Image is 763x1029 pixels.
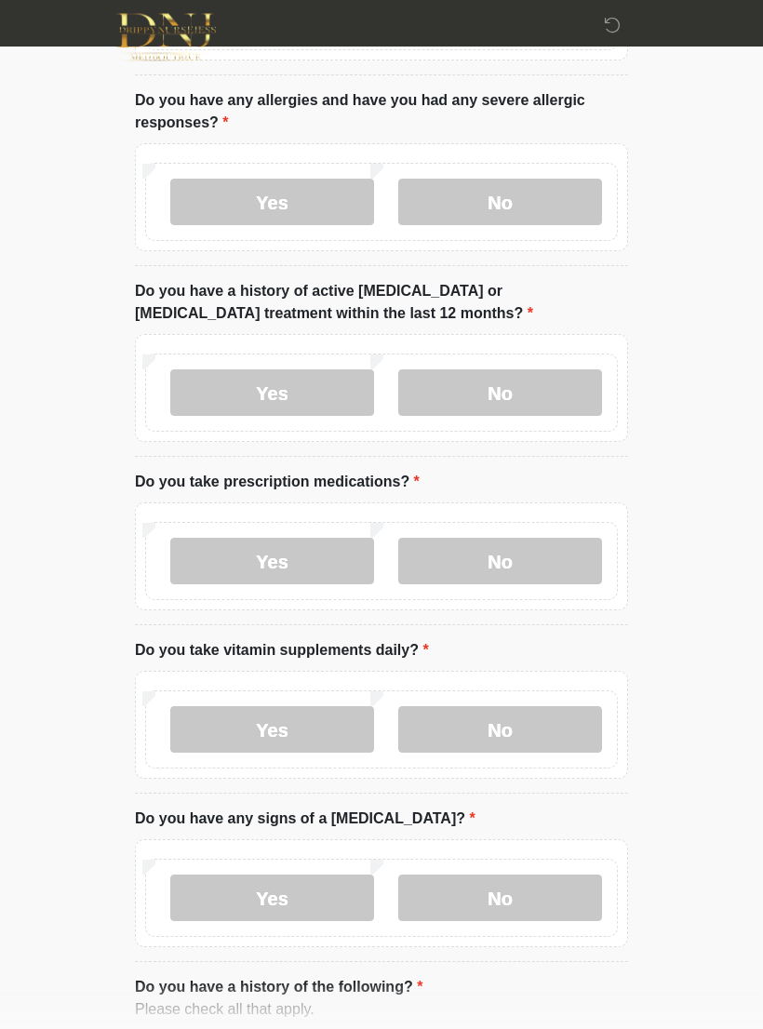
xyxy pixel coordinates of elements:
div: Please check all that apply. [135,999,628,1022]
label: Yes [170,707,374,754]
label: Do you have any allergies and have you had any severe allergic responses? [135,90,628,135]
label: No [398,180,602,226]
label: Yes [170,539,374,585]
label: Yes [170,370,374,417]
label: Yes [170,180,374,226]
label: No [398,370,602,417]
label: Yes [170,875,374,922]
label: Do you take vitamin supplements daily? [135,640,429,662]
label: No [398,707,602,754]
label: No [398,539,602,585]
label: Do you take prescription medications? [135,472,420,494]
label: No [398,875,602,922]
label: Do you have a history of the following? [135,977,422,999]
label: Do you have any signs of a [MEDICAL_DATA]? [135,808,475,831]
label: Do you have a history of active [MEDICAL_DATA] or [MEDICAL_DATA] treatment within the last 12 mon... [135,281,628,326]
img: DNJ Med Boutique Logo [116,14,216,61]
